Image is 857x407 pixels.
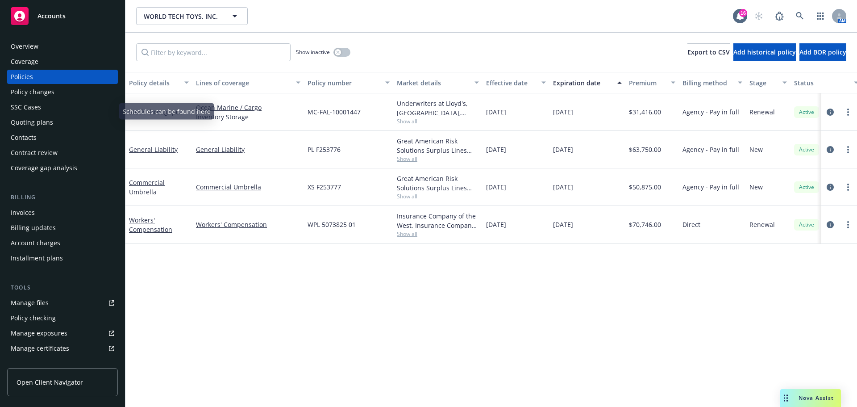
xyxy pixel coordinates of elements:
[144,12,221,21] span: WORLD TECH TOYS, INC.
[553,145,573,154] span: [DATE]
[486,220,506,229] span: [DATE]
[196,220,300,229] a: Workers' Compensation
[7,357,118,371] a: Manage claims
[11,221,56,235] div: Billing updates
[780,389,841,407] button: Nova Assist
[7,296,118,310] a: Manage files
[7,70,118,84] a: Policies
[129,178,165,196] a: Commercial Umbrella
[397,230,479,238] span: Show all
[825,107,836,117] a: circleInformation
[7,311,118,325] a: Policy checking
[196,145,300,154] a: General Liability
[37,13,66,20] span: Accounts
[629,78,666,88] div: Premium
[397,174,479,193] div: Great American Risk Solutions Surplus Lines Insurance Company, Great American Insurance Group, Ri...
[11,251,63,265] div: Installment plans
[11,55,38,69] div: Coverage
[553,78,612,88] div: Expiration date
[825,219,836,230] a: circleInformation
[682,78,732,88] div: Billing method
[11,236,60,250] div: Account charges
[7,193,118,202] div: Billing
[17,378,83,387] span: Open Client Navigator
[11,311,56,325] div: Policy checking
[136,43,291,61] input: Filter by keyword...
[549,72,625,93] button: Expiration date
[7,326,118,340] a: Manage exposures
[682,220,700,229] span: Direct
[682,145,739,154] span: Agency - Pay in full
[799,394,834,402] span: Nova Assist
[129,216,172,234] a: Workers' Compensation
[7,206,118,220] a: Invoices
[749,145,763,154] span: New
[7,85,118,99] a: Policy changes
[553,107,573,117] span: [DATE]
[304,72,393,93] button: Policy number
[7,55,118,69] a: Coverage
[196,78,291,88] div: Lines of coverage
[196,182,300,192] a: Commercial Umbrella
[308,220,356,229] span: WPL 5073825 01
[739,9,747,17] div: 16
[799,48,846,56] span: Add BOR policy
[825,144,836,155] a: circleInformation
[770,7,788,25] a: Report a Bug
[11,85,54,99] div: Policy changes
[486,107,506,117] span: [DATE]
[7,146,118,160] a: Contract review
[393,72,483,93] button: Market details
[791,7,809,25] a: Search
[7,39,118,54] a: Overview
[7,130,118,145] a: Contacts
[7,221,118,235] a: Billing updates
[733,48,796,56] span: Add historical policy
[397,78,469,88] div: Market details
[733,43,796,61] button: Add historical policy
[486,182,506,192] span: [DATE]
[11,206,35,220] div: Invoices
[308,145,341,154] span: PL F253776
[125,72,192,93] button: Policy details
[11,115,53,130] div: Quoting plans
[749,78,777,88] div: Stage
[136,7,248,25] button: WORLD TECH TOYS, INC.
[11,296,49,310] div: Manage files
[397,117,479,125] span: Show all
[843,182,853,193] a: more
[794,78,849,88] div: Status
[750,7,768,25] a: Start snowing
[629,107,661,117] span: $31,416.00
[7,161,118,175] a: Coverage gap analysis
[687,48,730,56] span: Export to CSV
[749,220,775,229] span: Renewal
[397,193,479,200] span: Show all
[7,251,118,265] a: Installment plans
[825,182,836,193] a: circleInformation
[296,48,330,56] span: Show inactive
[11,146,58,160] div: Contract review
[7,283,118,292] div: Tools
[11,326,67,340] div: Manage exposures
[129,78,179,88] div: Policy details
[192,72,304,93] button: Lines of coverage
[308,107,361,117] span: MC-FAL-10001447
[749,182,763,192] span: New
[746,72,790,93] button: Stage
[11,70,33,84] div: Policies
[749,107,775,117] span: Renewal
[629,220,661,229] span: $70,746.00
[7,341,118,356] a: Manage certificates
[11,161,77,175] div: Coverage gap analysis
[483,72,549,93] button: Effective date
[11,130,37,145] div: Contacts
[843,144,853,155] a: more
[629,145,661,154] span: $63,750.00
[798,108,815,116] span: Active
[11,39,38,54] div: Overview
[11,341,69,356] div: Manage certificates
[7,100,118,114] a: SSC Cases
[798,146,815,154] span: Active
